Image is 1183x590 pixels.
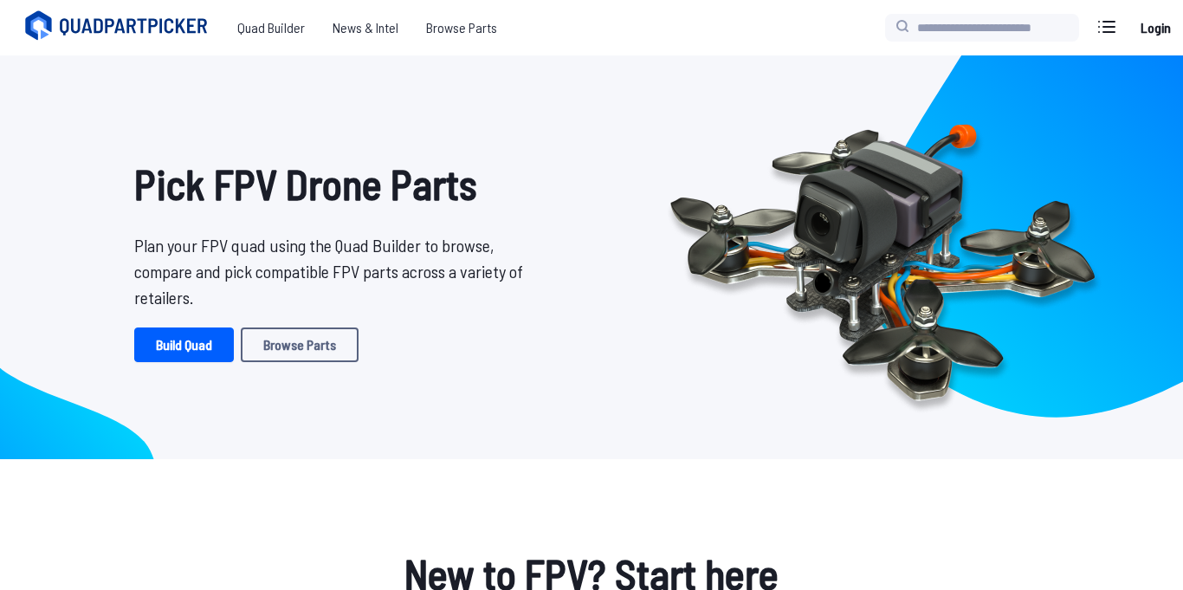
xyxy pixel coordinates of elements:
p: Plan your FPV quad using the Quad Builder to browse, compare and pick compatible FPV parts across... [134,232,536,310]
a: Build Quad [134,327,234,362]
h1: Pick FPV Drone Parts [134,152,536,215]
a: Browse Parts [412,10,511,45]
a: Browse Parts [241,327,359,362]
a: News & Intel [319,10,412,45]
a: Quad Builder [223,10,319,45]
a: Login [1135,10,1176,45]
img: Quadcopter [633,84,1132,431]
